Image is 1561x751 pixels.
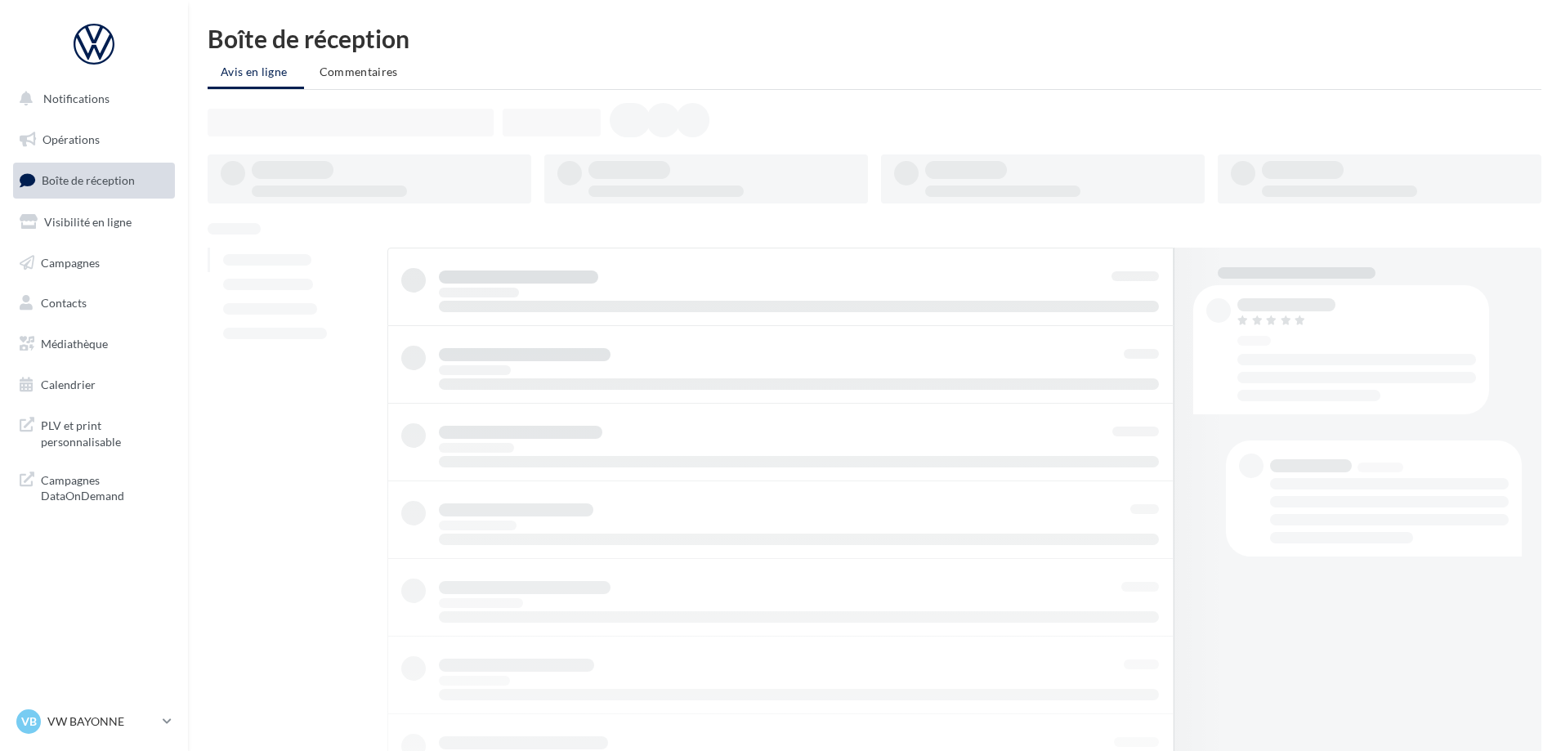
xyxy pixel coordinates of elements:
[10,368,178,402] a: Calendrier
[47,713,156,730] p: VW BAYONNE
[10,163,178,198] a: Boîte de réception
[41,337,108,351] span: Médiathèque
[10,82,172,116] button: Notifications
[42,132,100,146] span: Opérations
[10,286,178,320] a: Contacts
[10,205,178,239] a: Visibilité en ligne
[10,246,178,280] a: Campagnes
[21,713,37,730] span: VB
[41,255,100,269] span: Campagnes
[44,215,132,229] span: Visibilité en ligne
[10,327,178,361] a: Médiathèque
[13,706,175,737] a: VB VW BAYONNE
[42,173,135,187] span: Boîte de réception
[10,123,178,157] a: Opérations
[41,469,168,504] span: Campagnes DataOnDemand
[320,65,398,78] span: Commentaires
[10,408,178,456] a: PLV et print personnalisable
[41,414,168,449] span: PLV et print personnalisable
[41,296,87,310] span: Contacts
[41,378,96,391] span: Calendrier
[43,92,110,105] span: Notifications
[10,463,178,511] a: Campagnes DataOnDemand
[208,26,1541,51] div: Boîte de réception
